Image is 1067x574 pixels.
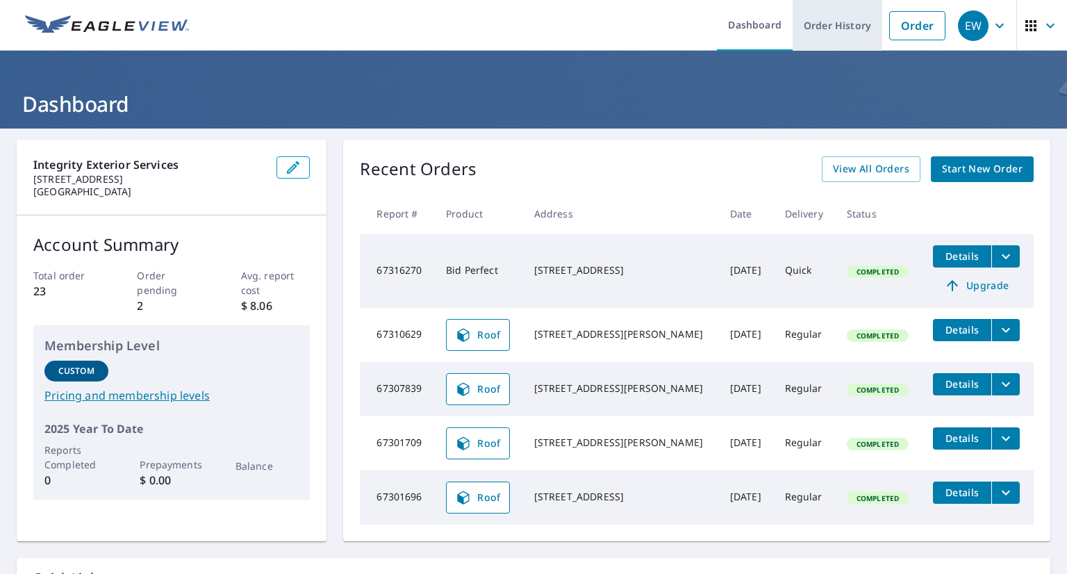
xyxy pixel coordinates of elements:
[44,336,299,355] p: Membership Level
[435,234,523,308] td: Bid Perfect
[941,486,983,499] span: Details
[836,193,922,234] th: Status
[941,377,983,391] span: Details
[822,156,920,182] a: View All Orders
[933,373,991,395] button: detailsBtn-67307839
[17,90,1050,118] h1: Dashboard
[774,362,836,416] td: Regular
[33,283,103,300] p: 23
[889,11,945,40] a: Order
[719,308,774,362] td: [DATE]
[933,482,991,504] button: detailsBtn-67301696
[991,482,1020,504] button: filesDropdownBtn-67301696
[534,263,708,277] div: [STREET_ADDRESS]
[446,482,510,514] a: Roof
[991,319,1020,341] button: filesDropdownBtn-67310629
[833,161,909,178] span: View All Orders
[140,457,204,472] p: Prepayments
[140,472,204,489] p: $ 0.00
[941,249,983,263] span: Details
[33,232,310,257] p: Account Summary
[235,459,299,473] p: Balance
[774,234,836,308] td: Quick
[774,193,836,234] th: Delivery
[44,420,299,437] p: 2025 Year To Date
[58,365,94,377] p: Custom
[534,490,708,504] div: [STREET_ADDRESS]
[33,156,265,173] p: Integrity Exterior Services
[435,193,523,234] th: Product
[933,245,991,268] button: detailsBtn-67316270
[848,439,907,449] span: Completed
[44,472,108,489] p: 0
[360,156,477,182] p: Recent Orders
[931,156,1034,182] a: Start New Order
[360,362,435,416] td: 67307839
[774,470,836,525] td: Regular
[33,173,265,186] p: [STREET_ADDRESS]
[241,268,311,297] p: Avg. report cost
[25,15,189,36] img: EV Logo
[774,308,836,362] td: Regular
[446,373,510,405] a: Roof
[33,268,103,283] p: Total order
[534,382,708,395] div: [STREET_ADDRESS][PERSON_NAME]
[455,381,501,397] span: Roof
[991,373,1020,395] button: filesDropdownBtn-67307839
[33,186,265,198] p: [GEOGRAPHIC_DATA]
[848,493,907,503] span: Completed
[360,416,435,470] td: 67301709
[719,416,774,470] td: [DATE]
[455,327,501,343] span: Roof
[991,427,1020,450] button: filesDropdownBtn-67301709
[942,161,1023,178] span: Start New Order
[933,319,991,341] button: detailsBtn-67310629
[933,427,991,450] button: detailsBtn-67301709
[719,234,774,308] td: [DATE]
[774,416,836,470] td: Regular
[44,443,108,472] p: Reports Completed
[719,362,774,416] td: [DATE]
[848,331,907,341] span: Completed
[360,193,435,234] th: Report #
[941,432,983,445] span: Details
[941,323,983,336] span: Details
[933,274,1020,297] a: Upgrade
[991,245,1020,268] button: filesDropdownBtn-67316270
[455,489,501,506] span: Roof
[719,470,774,525] td: [DATE]
[360,234,435,308] td: 67316270
[455,435,501,452] span: Roof
[137,297,206,314] p: 2
[44,387,299,404] a: Pricing and membership levels
[848,267,907,277] span: Completed
[719,193,774,234] th: Date
[241,297,311,314] p: $ 8.06
[534,327,708,341] div: [STREET_ADDRESS][PERSON_NAME]
[958,10,989,41] div: EW
[941,277,1011,294] span: Upgrade
[360,308,435,362] td: 67310629
[360,470,435,525] td: 67301696
[534,436,708,450] div: [STREET_ADDRESS][PERSON_NAME]
[523,193,719,234] th: Address
[137,268,206,297] p: Order pending
[446,427,510,459] a: Roof
[848,385,907,395] span: Completed
[446,319,510,351] a: Roof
